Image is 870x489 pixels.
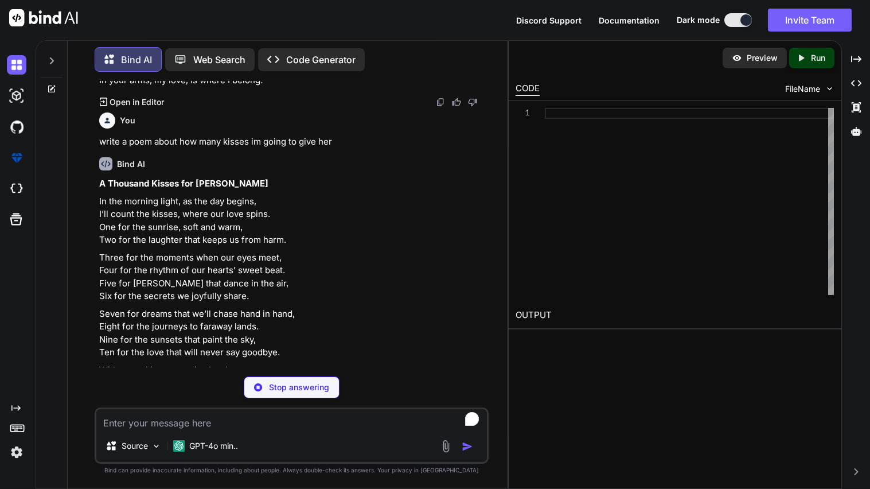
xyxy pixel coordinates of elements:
[99,308,486,359] p: Seven for dreams that we’ll chase hand in hand, Eight for the journeys to faraway lands. Nine for...
[193,53,245,67] p: Web Search
[99,364,486,416] p: With every kiss, a promise I make, To cherish you deeply, for love’s own sake. A thousand kisses,...
[7,148,26,168] img: premium
[122,440,148,452] p: Source
[7,55,26,75] img: darkChat
[599,14,660,26] button: Documentation
[286,53,356,67] p: Code Generator
[117,158,145,170] h6: Bind AI
[462,441,473,452] img: icon
[677,14,720,26] span: Dark mode
[747,52,778,64] p: Preview
[825,84,834,94] img: chevron down
[99,178,268,189] strong: A Thousand Kisses for [PERSON_NAME]
[173,440,185,452] img: GPT-4o mini
[732,53,742,63] img: preview
[189,440,238,452] p: GPT-4o min..
[516,108,530,119] div: 1
[95,466,489,475] p: Bind can provide inaccurate information, including about people. Always double-check its answers....
[516,14,582,26] button: Discord Support
[99,195,486,247] p: In the morning light, as the day begins, I’ll count the kisses, where our love spins. One for the...
[120,115,135,126] h6: You
[110,96,164,108] p: Open in Editor
[516,15,582,25] span: Discord Support
[436,98,445,107] img: copy
[7,117,26,137] img: githubDark
[7,443,26,462] img: settings
[599,15,660,25] span: Documentation
[811,52,825,64] p: Run
[269,382,329,393] p: Stop answering
[99,135,486,149] p: write a poem about how many kisses im going to give her
[516,82,540,96] div: CODE
[785,83,820,95] span: FileName
[7,86,26,106] img: darkAi-studio
[439,440,452,453] img: attachment
[468,98,477,107] img: dislike
[509,302,841,329] h2: OUTPUT
[99,251,486,303] p: Three for the moments when our eyes meet, Four for the rhythm of our hearts’ sweet beat. Five for...
[96,409,487,430] textarea: To enrich screen reader interactions, please activate Accessibility in Grammarly extension settings
[9,9,78,26] img: Bind AI
[452,98,461,107] img: like
[121,53,152,67] p: Bind AI
[151,441,161,451] img: Pick Models
[7,179,26,199] img: cloudideIcon
[768,9,852,32] button: Invite Team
